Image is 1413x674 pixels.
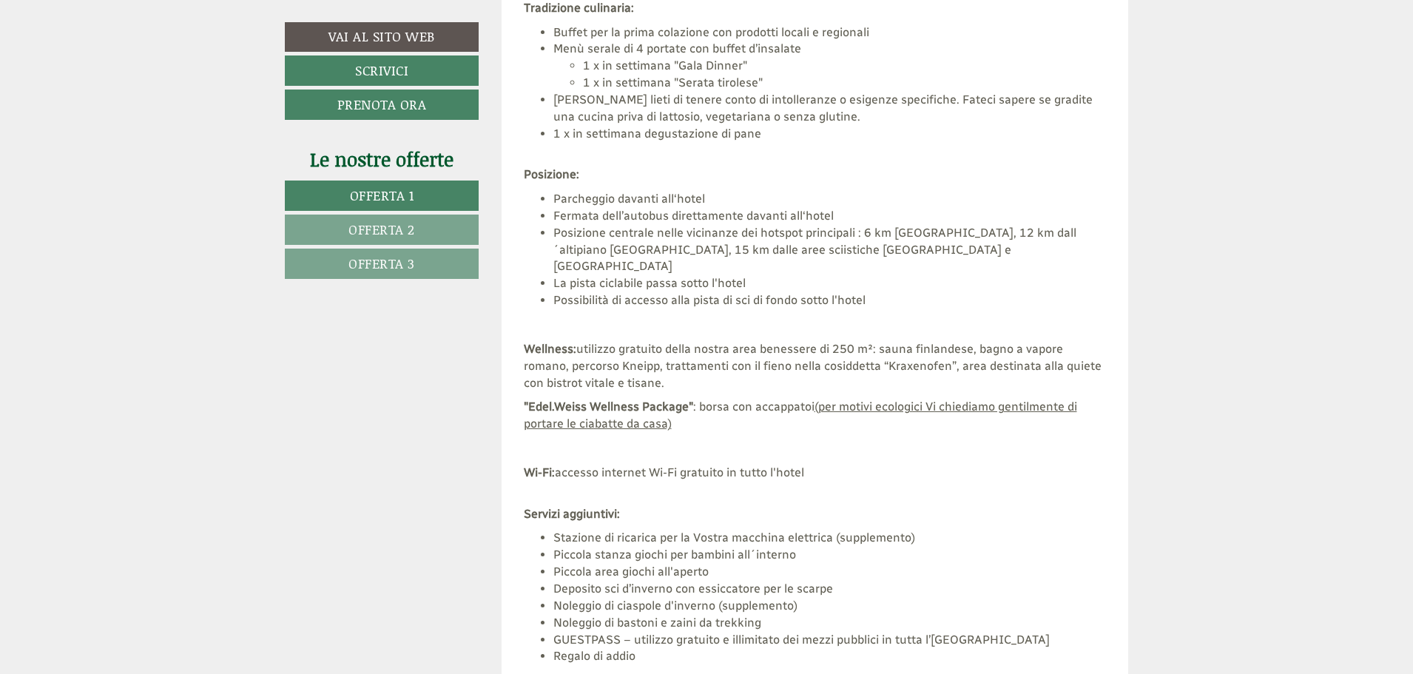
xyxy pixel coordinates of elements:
li: Piccola stanza giochi per bambini all´interno [553,547,1107,564]
strong: Wi-Fi: [524,465,555,479]
li: 1 x in settimana degustazione di pane [553,126,1107,160]
strong: Servizi aggiuntivi: [524,507,620,521]
li: Parcheggio davanti all‘hotel [553,191,1107,208]
span: Offerta 1 [350,186,414,205]
strong: Tradizione culinaria: [524,1,634,15]
a: Prenota ora [285,90,479,120]
li: Deposito sci d’inverno con essiccatore per le scarpe [553,581,1107,598]
li: La pista ciclabile passa sotto l'hotel [553,275,1107,292]
strong: "Edel.Weiss Wellness Package" [524,400,693,414]
li: Noleggio di bastoni e zaini da trekking [553,615,1107,632]
p: utilizzo gratuito della nostra area benessere di 250 m²: sauna finlandese, bagno a vapore romano,... [524,341,1107,392]
li: Menù serale di 4 portate con buffet d’insalate [553,41,1107,92]
li: Buffet per la prima colazione con prodotti locali e regionali [553,24,1107,41]
li: Possibilità di accesso alla pista di sci di fondo sotto l'hotel [553,292,1107,309]
a: Vai al sito web [285,22,479,52]
span: Offerta 2 [348,220,415,239]
li: Fermata dell’autobus direttamente davanti all‘hotel [553,208,1107,225]
li: Regalo di addio [553,648,1107,665]
li: Stazione di ricarica per la Vostra macchina elettrica (supplemento) [553,530,1107,547]
li: 1 x in settimana "Serata tirolese" [583,75,1107,92]
li: Piccola area giochi all'aperto [553,564,1107,581]
p: : borsa con accappatoi [524,399,1107,433]
strong: Posizione: [524,167,579,181]
li: Noleggio di ciaspole d'inverno (supplemento) [553,598,1107,615]
div: Le nostre offerte [285,146,479,173]
li: Posizione centrale nelle vicinanze dei hotspot principali : 6 km [GEOGRAPHIC_DATA], 12 km dall´al... [553,225,1107,276]
a: Scrivici [285,55,479,86]
strong: Wellness: [524,342,576,356]
li: [PERSON_NAME] lieti di tenere conto di intolleranze o esigenze specifiche. Fateci sapere se gradi... [553,92,1107,126]
span: Offerta 3 [348,254,415,273]
li: GUESTPASS – utilizzo gratuito e illimitato dei mezzi pubblici in tutta l’[GEOGRAPHIC_DATA] [553,632,1107,649]
li: 1 x in settimana "Gala Dinner" [583,58,1107,75]
p: accesso internet Wi-Fi gratuito in tutto l'hotel [524,465,1107,499]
